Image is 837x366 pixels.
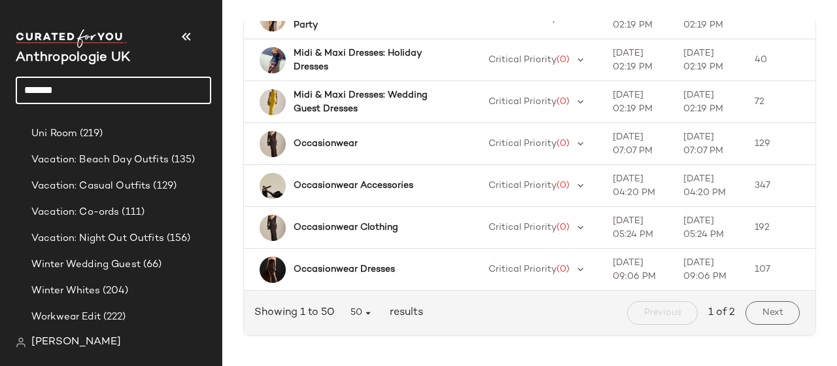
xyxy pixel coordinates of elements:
span: (111) [119,205,145,220]
span: Workwear Edit [31,310,101,325]
td: [DATE] 04:20 PM [602,165,674,207]
td: [DATE] 05:24 PM [673,207,744,249]
span: Next [762,308,783,318]
span: (219) [77,126,103,141]
span: (0) [556,55,570,65]
span: Critical Priority [488,265,556,274]
td: [DATE] 09:06 PM [673,249,744,291]
img: 4130911810218_020_e [260,257,286,283]
span: Vacation: Beach Day Outfits [31,153,169,168]
img: 4130911810221_001_e [260,131,286,157]
span: Vacation: Co-ords [31,205,119,220]
td: 72 [744,81,815,123]
td: [DATE] 09:06 PM [602,249,674,291]
span: Critical Priority [488,181,556,191]
img: svg%3e [16,337,26,348]
img: 4130929940078_230_e5 [260,89,286,115]
span: 50 [350,307,374,319]
img: 4130911810221_001_e [260,215,286,241]
span: (129) [150,179,177,194]
span: (135) [169,153,196,168]
b: Occasionwear Accessories [294,179,413,192]
b: Occasionwear Dresses [294,263,395,276]
span: Critical Priority [488,223,556,232]
td: [DATE] 02:19 PM [602,39,674,81]
td: [DATE] 02:19 PM [673,81,744,123]
span: (204) [100,284,129,299]
span: Critical Priority [488,55,556,65]
td: [DATE] 04:20 PM [673,165,744,207]
button: 50 [339,301,384,325]
span: Uni Room [31,126,77,141]
span: results [384,305,423,321]
span: (222) [101,310,126,325]
span: Critical Priority [488,97,556,107]
b: Midi & Maxi Dresses: Holiday Dresses [294,46,449,74]
button: Next [745,301,800,325]
td: [DATE] 05:24 PM [602,207,674,249]
td: [DATE] 07:07 PM [673,123,744,165]
b: Occasionwear [294,137,358,151]
span: Vacation: Casual Outfits [31,179,150,194]
span: [PERSON_NAME] [31,335,121,350]
span: Winter Wedding Guest [31,257,141,272]
span: Showing 1 to 50 [254,305,339,321]
td: [DATE] 07:07 PM [602,123,674,165]
b: Occasionwear Clothing [294,221,398,234]
img: 4313314100046_001_e [260,173,286,199]
img: cfy_white_logo.C9jOOHJF.svg [16,29,127,48]
span: (66) [141,257,162,272]
td: 129 [744,123,815,165]
span: Winter Whites [31,284,100,299]
td: 107 [744,249,815,291]
td: 40 [744,39,815,81]
span: (0) [556,139,570,149]
span: Current Company Name [16,51,130,65]
span: (0) [556,223,570,232]
span: (0) [556,97,570,107]
span: (0) [556,265,570,274]
span: Vacation: Night Out Outfits [31,231,164,246]
span: 1 of 2 [708,305,735,321]
img: 4130583570007_049_b15 [260,47,286,73]
td: 192 [744,207,815,249]
b: Midi & Maxi Dresses: Wedding Guest Dresses [294,88,449,116]
span: (156) [164,231,191,246]
td: [DATE] 02:19 PM [673,39,744,81]
td: [DATE] 02:19 PM [602,81,674,123]
span: Critical Priority [488,139,556,149]
td: 347 [744,165,815,207]
span: (0) [556,181,570,191]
